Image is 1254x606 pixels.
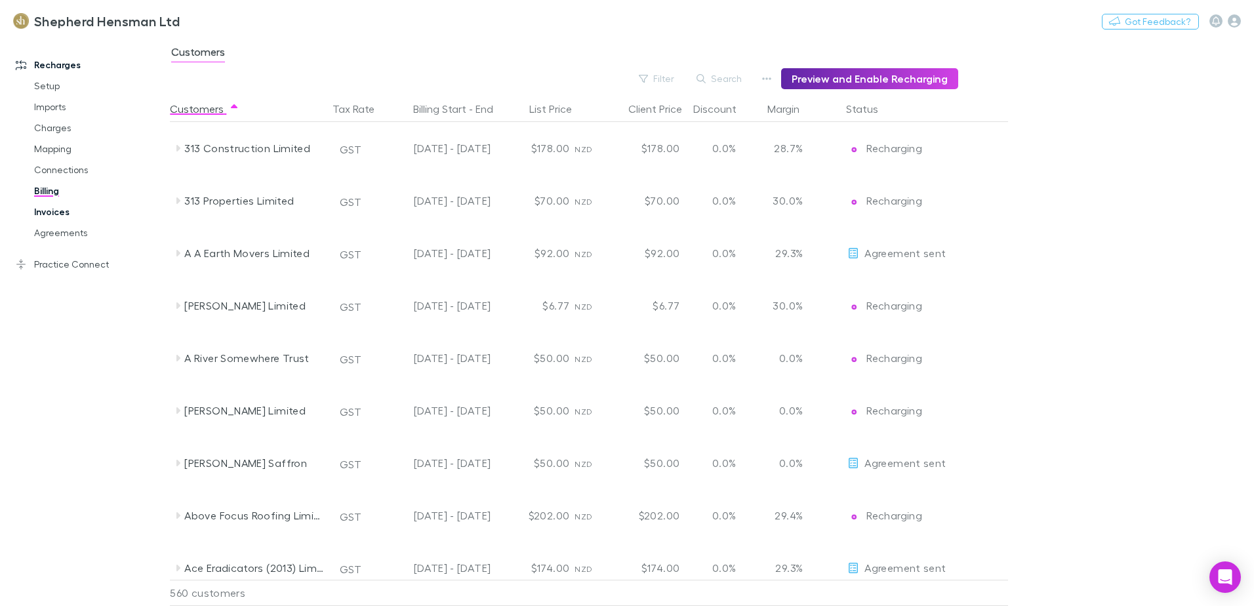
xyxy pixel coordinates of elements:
[606,279,685,332] div: $6.77
[496,174,575,227] div: $70.00
[606,489,685,542] div: $202.00
[184,122,323,174] div: 313 Construction Limited
[334,506,367,527] button: GST
[170,437,1015,489] div: [PERSON_NAME] SaffronGST[DATE] - [DATE]$50.00NZD$50.000.0%0.0%EditAgreement sent
[383,489,491,542] div: [DATE] - [DATE]
[847,195,860,209] img: Recharging
[496,489,575,542] div: $202.00
[184,174,323,227] div: 313 Properties Limited
[383,384,491,437] div: [DATE] - [DATE]
[21,180,177,201] a: Billing
[847,405,860,418] img: Recharging
[170,227,1015,279] div: A A Earth Movers LimitedGST[DATE] - [DATE]$92.00NZD$92.000.0%29.3%EditAgreement sent
[170,542,1015,594] div: Ace Eradicators (2013) LimitedGST[DATE] - [DATE]$174.00NZD$174.000.0%29.3%EditAgreement sent
[170,332,1015,384] div: A River Somewhere TrustGST[DATE] - [DATE]$50.00NZD$50.000.0%0.0%EditRechargingRecharging
[21,138,177,159] a: Mapping
[529,96,588,122] button: List Price
[606,542,685,594] div: $174.00
[3,254,177,275] a: Practice Connect
[606,122,685,174] div: $178.00
[171,45,225,62] span: Customers
[575,144,592,154] span: NZD
[496,542,575,594] div: $174.00
[383,174,491,227] div: [DATE] - [DATE]
[685,542,763,594] div: 0.0%
[685,174,763,227] div: 0.0%
[866,404,922,416] span: Recharging
[846,96,894,122] button: Status
[690,71,750,87] button: Search
[334,296,367,317] button: GST
[184,227,323,279] div: A A Earth Movers Limited
[685,227,763,279] div: 0.0%
[413,96,509,122] button: Billing Start - End
[383,332,491,384] div: [DATE] - [DATE]
[5,5,188,37] a: Shepherd Hensman Ltd
[383,279,491,332] div: [DATE] - [DATE]
[184,489,323,542] div: Above Focus Roofing Limited
[866,194,922,207] span: Recharging
[769,140,803,156] p: 28.7%
[575,302,592,312] span: NZD
[606,384,685,437] div: $50.00
[575,354,592,364] span: NZD
[575,512,592,521] span: NZD
[170,489,1015,542] div: Above Focus Roofing LimitedGST[DATE] - [DATE]$202.00NZD$202.000.0%29.4%EditRechargingRecharging
[333,96,390,122] button: Tax Rate
[334,559,367,580] button: GST
[628,96,698,122] button: Client Price
[769,193,803,209] p: 30.0%
[1209,561,1241,593] div: Open Intercom Messenger
[847,510,860,523] img: Recharging
[685,332,763,384] div: 0.0%
[383,227,491,279] div: [DATE] - [DATE]
[847,353,860,366] img: Recharging
[383,122,491,174] div: [DATE] - [DATE]
[334,454,367,475] button: GST
[866,352,922,364] span: Recharging
[170,384,1015,437] div: [PERSON_NAME] LimitedGST[DATE] - [DATE]$50.00NZD$50.000.0%0.0%EditRechargingRecharging
[866,142,922,154] span: Recharging
[864,561,946,574] span: Agreement sent
[632,71,682,87] button: Filter
[383,542,491,594] div: [DATE] - [DATE]
[769,245,803,261] p: 29.3%
[767,96,815,122] button: Margin
[685,437,763,489] div: 0.0%
[21,117,177,138] a: Charges
[184,437,323,489] div: [PERSON_NAME] Saffron
[383,437,491,489] div: [DATE] - [DATE]
[13,13,29,29] img: Shepherd Hensman Ltd's Logo
[606,227,685,279] div: $92.00
[847,143,860,156] img: Recharging
[606,174,685,227] div: $70.00
[866,299,922,312] span: Recharging
[170,96,239,122] button: Customers
[693,96,752,122] button: Discount
[334,139,367,160] button: GST
[685,489,763,542] div: 0.0%
[21,75,177,96] a: Setup
[21,222,177,243] a: Agreements
[334,349,367,370] button: GST
[184,384,323,437] div: [PERSON_NAME] Limited
[170,122,1015,174] div: 313 Construction LimitedGST[DATE] - [DATE]$178.00NZD$178.000.0%28.7%EditRechargingRecharging
[496,227,575,279] div: $92.00
[496,437,575,489] div: $50.00
[496,122,575,174] div: $178.00
[334,192,367,212] button: GST
[184,332,323,384] div: A River Somewhere Trust
[496,279,575,332] div: $6.77
[575,564,592,574] span: NZD
[3,54,177,75] a: Recharges
[21,96,177,117] a: Imports
[781,68,958,89] button: Preview and Enable Recharging
[847,300,860,313] img: Recharging
[866,509,922,521] span: Recharging
[769,560,803,576] p: 29.3%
